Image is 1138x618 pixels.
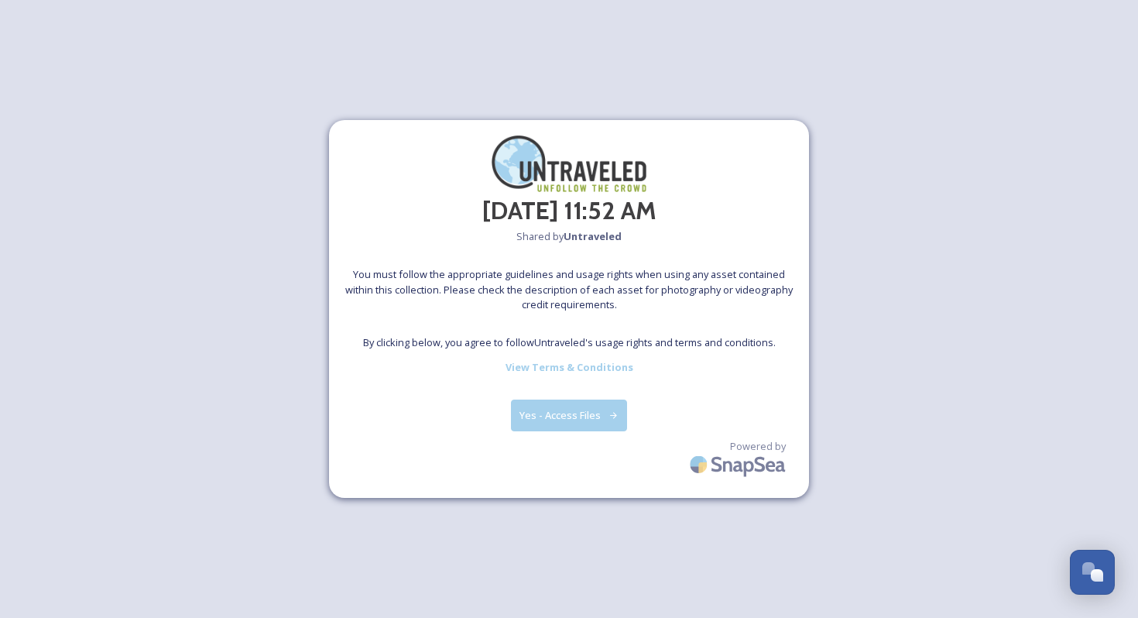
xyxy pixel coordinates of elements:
[506,360,633,374] strong: View Terms & Conditions
[511,400,627,431] button: Yes - Access Files
[1070,550,1115,595] button: Open Chat
[506,358,633,376] a: View Terms & Conditions
[516,229,622,244] span: Shared by
[363,335,776,350] span: By clicking below, you agree to follow Untraveled 's usage rights and terms and conditions.
[482,192,656,229] h2: [DATE] 11:52 AM
[685,446,794,482] img: SnapSea Logo
[492,136,646,192] img: UntraveledLogo_Color-small.png
[564,229,622,243] strong: Untraveled
[730,439,786,454] span: Powered by
[344,267,794,312] span: You must follow the appropriate guidelines and usage rights when using any asset contained within...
